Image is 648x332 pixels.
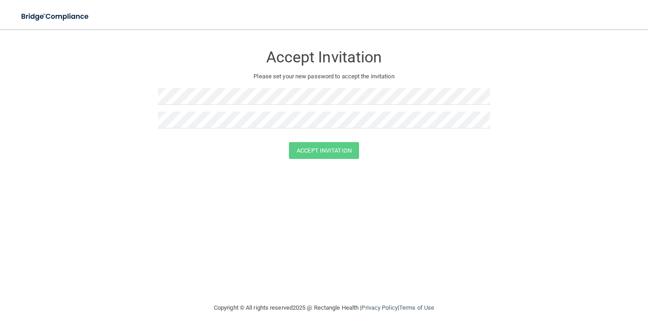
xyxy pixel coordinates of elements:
a: Terms of Use [399,304,434,311]
button: Accept Invitation [289,142,359,159]
img: bridge_compliance_login_screen.278c3ca4.svg [14,7,97,26]
p: Please set your new password to accept the invitation [165,71,483,82]
h3: Accept Invitation [158,49,490,66]
div: Copyright © All rights reserved 2025 @ Rectangle Health | | [158,293,490,322]
a: Privacy Policy [361,304,397,311]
